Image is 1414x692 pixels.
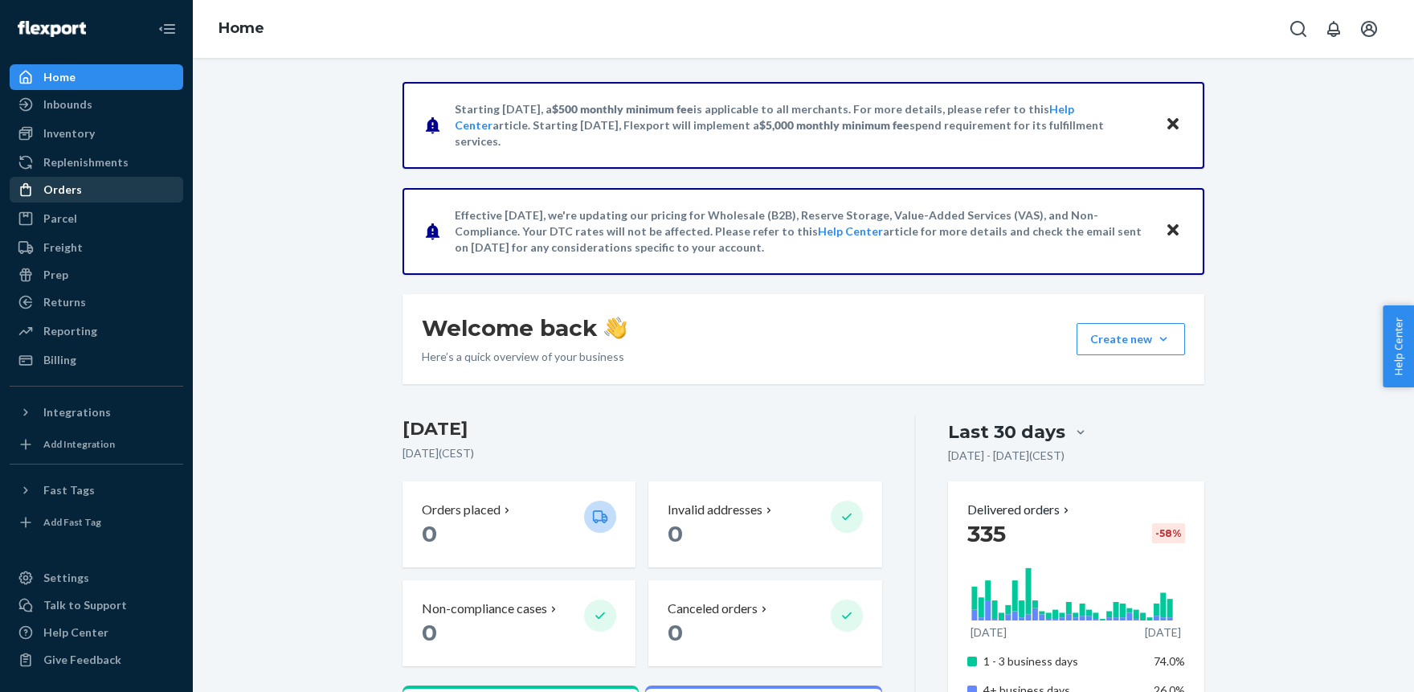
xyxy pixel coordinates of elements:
[1383,305,1414,387] button: Help Center
[43,323,97,339] div: Reporting
[668,619,683,646] span: 0
[403,445,882,461] p: [DATE] ( CEST )
[648,580,881,666] button: Canceled orders 0
[18,21,86,37] img: Flexport logo
[971,624,1007,641] p: [DATE]
[668,501,762,519] p: Invalid addresses
[403,481,635,567] button: Orders placed 0
[43,125,95,141] div: Inventory
[1163,219,1183,243] button: Close
[1282,13,1314,45] button: Open Search Box
[422,600,547,618] p: Non-compliance cases
[1163,113,1183,137] button: Close
[1154,654,1185,668] span: 74.0%
[10,647,183,673] button: Give Feedback
[1145,624,1181,641] p: [DATE]
[668,600,758,618] p: Canceled orders
[948,448,1065,464] p: [DATE] - [DATE] ( CEST )
[43,515,101,529] div: Add Fast Tag
[10,318,183,344] a: Reporting
[455,207,1150,256] p: Effective [DATE], we're updating our pricing for Wholesale (B2B), Reserve Storage, Value-Added Se...
[403,416,882,442] h3: [DATE]
[1077,323,1185,355] button: Create new
[43,482,95,498] div: Fast Tags
[10,177,183,203] a: Orders
[422,313,627,342] h1: Welcome back
[10,206,183,231] a: Parcel
[604,317,627,339] img: hand-wave emoji
[10,620,183,645] a: Help Center
[43,69,76,85] div: Home
[43,96,92,113] div: Inbounds
[10,289,183,315] a: Returns
[43,404,111,420] div: Integrations
[43,240,83,256] div: Freight
[43,437,115,451] div: Add Integration
[43,294,86,310] div: Returns
[43,154,129,170] div: Replenishments
[43,652,121,668] div: Give Feedback
[818,224,883,238] a: Help Center
[967,520,1006,547] span: 335
[10,565,183,591] a: Settings
[10,92,183,117] a: Inbounds
[1353,13,1385,45] button: Open account menu
[948,420,1065,444] div: Last 30 days
[983,653,1142,669] p: 1 - 3 business days
[10,432,183,457] a: Add Integration
[10,477,183,503] button: Fast Tags
[43,267,68,283] div: Prep
[10,592,183,618] a: Talk to Support
[43,211,77,227] div: Parcel
[552,102,693,116] span: $500 monthly minimum fee
[668,520,683,547] span: 0
[10,121,183,146] a: Inventory
[10,149,183,175] a: Replenishments
[206,6,277,52] ol: breadcrumbs
[43,597,127,613] div: Talk to Support
[10,64,183,90] a: Home
[403,580,635,666] button: Non-compliance cases 0
[1152,523,1185,543] div: -58 %
[10,262,183,288] a: Prep
[648,481,881,567] button: Invalid addresses 0
[43,570,89,586] div: Settings
[10,510,183,535] a: Add Fast Tag
[219,19,264,37] a: Home
[43,182,82,198] div: Orders
[10,399,183,425] button: Integrations
[43,352,76,368] div: Billing
[455,101,1150,149] p: Starting [DATE], a is applicable to all merchants. For more details, please refer to this article...
[10,347,183,373] a: Billing
[422,349,627,365] p: Here’s a quick overview of your business
[43,624,108,641] div: Help Center
[422,619,437,646] span: 0
[1318,13,1350,45] button: Open notifications
[967,501,1073,519] button: Delivered orders
[422,501,501,519] p: Orders placed
[10,235,183,260] a: Freight
[759,118,909,132] span: $5,000 monthly minimum fee
[151,13,183,45] button: Close Navigation
[422,520,437,547] span: 0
